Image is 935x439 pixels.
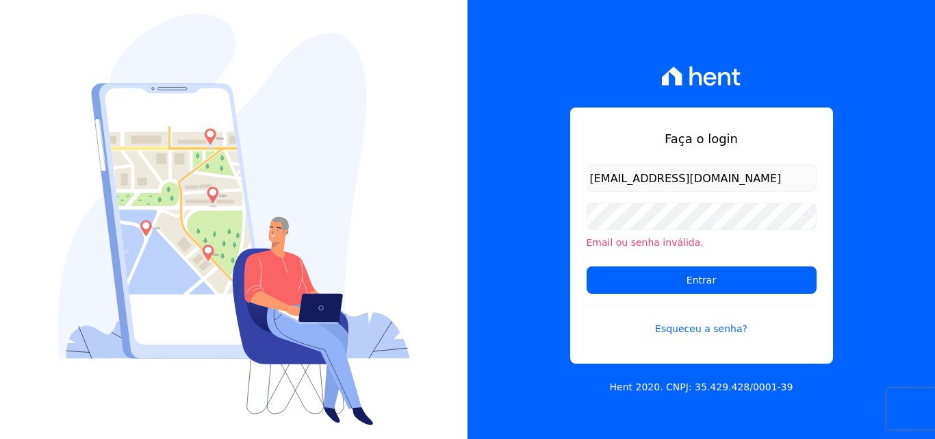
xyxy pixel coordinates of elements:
h1: Faça o login [587,129,817,148]
p: Hent 2020. CNPJ: 35.429.428/0001-39 [610,380,793,394]
input: Entrar [587,266,817,294]
li: Email ou senha inválida. [587,236,817,250]
img: Login [58,14,410,425]
input: Email [587,164,817,192]
a: Esqueceu a senha? [587,305,817,336]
